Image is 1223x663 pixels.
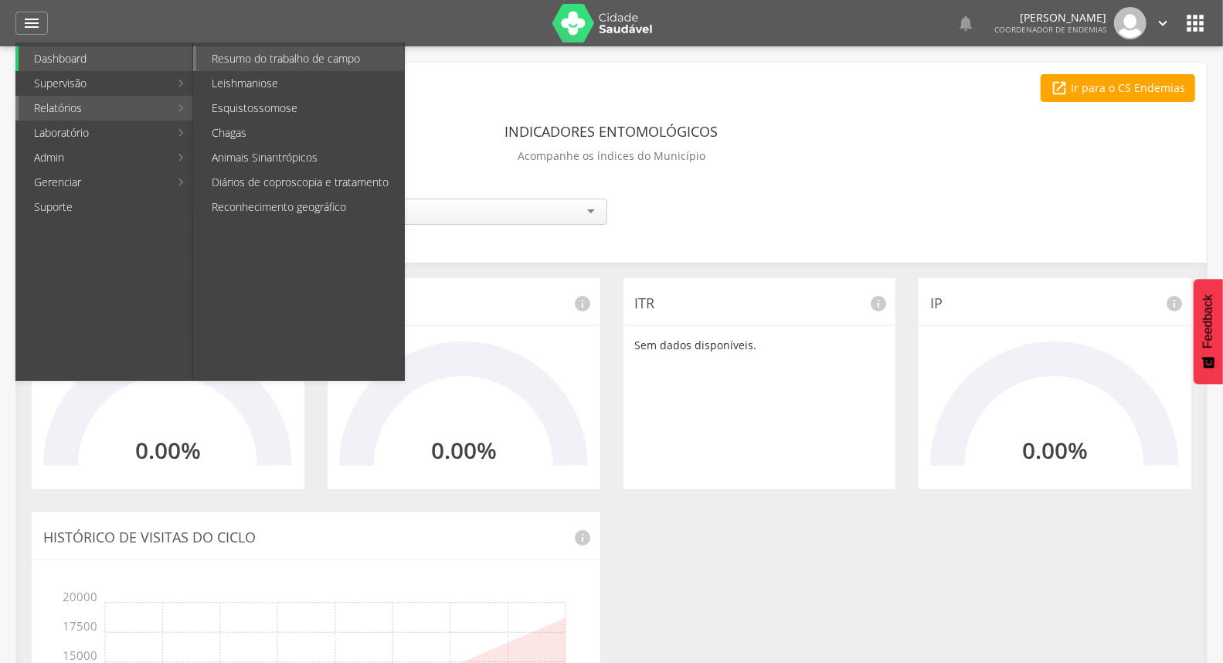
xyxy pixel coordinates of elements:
a: Ir para o CS Endemias [1041,74,1195,102]
span: Coordenador de Endemias [994,24,1106,35]
a: Reconhecimento geográfico [196,195,404,219]
a: Gerenciar [19,170,169,195]
span: 17500 [74,603,97,632]
p: Histórico de Visitas do Ciclo [43,528,589,548]
i:  [1051,80,1068,97]
i:  [1183,11,1208,36]
header: Indicadores Entomológicos [505,117,719,145]
a:  [956,7,975,39]
a: Animais Sinantrópicos [196,145,404,170]
i:  [1154,15,1171,32]
a:  [1154,7,1171,39]
a: Dashboard [19,46,192,71]
i: info [574,294,593,313]
h2: 0.00% [1022,437,1088,463]
a: Chagas [196,121,404,145]
i: info [869,294,888,313]
a: Laboratório [19,121,169,145]
a: Admin [19,145,169,170]
span: 15000 [74,632,97,661]
a: Leishmaniose [196,71,404,96]
p: IRP [339,294,589,314]
h2: 0.00% [135,437,201,463]
i: info [1165,294,1184,313]
p: ITR [635,294,885,314]
i:  [956,14,975,32]
a: Supervisão [19,71,169,96]
a: Relatórios [19,96,169,121]
span: 20000 [74,580,97,603]
button: Feedback - Mostrar pesquisa [1194,279,1223,384]
p: Acompanhe os índices do Município [518,145,705,167]
a: Resumo do trabalho de campo [196,46,404,71]
a: Suporte [19,195,192,219]
h2: 0.00% [431,437,497,463]
a: Diários de coproscopia e tratamento [196,170,404,195]
a:  [15,12,48,35]
span: Feedback [1201,294,1215,348]
p: IP [930,294,1180,314]
p: [PERSON_NAME] [994,12,1106,23]
i:  [22,14,41,32]
i: info [574,529,593,547]
p: Sem dados disponíveis. [635,338,885,353]
a: Esquistossomose [196,96,404,121]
